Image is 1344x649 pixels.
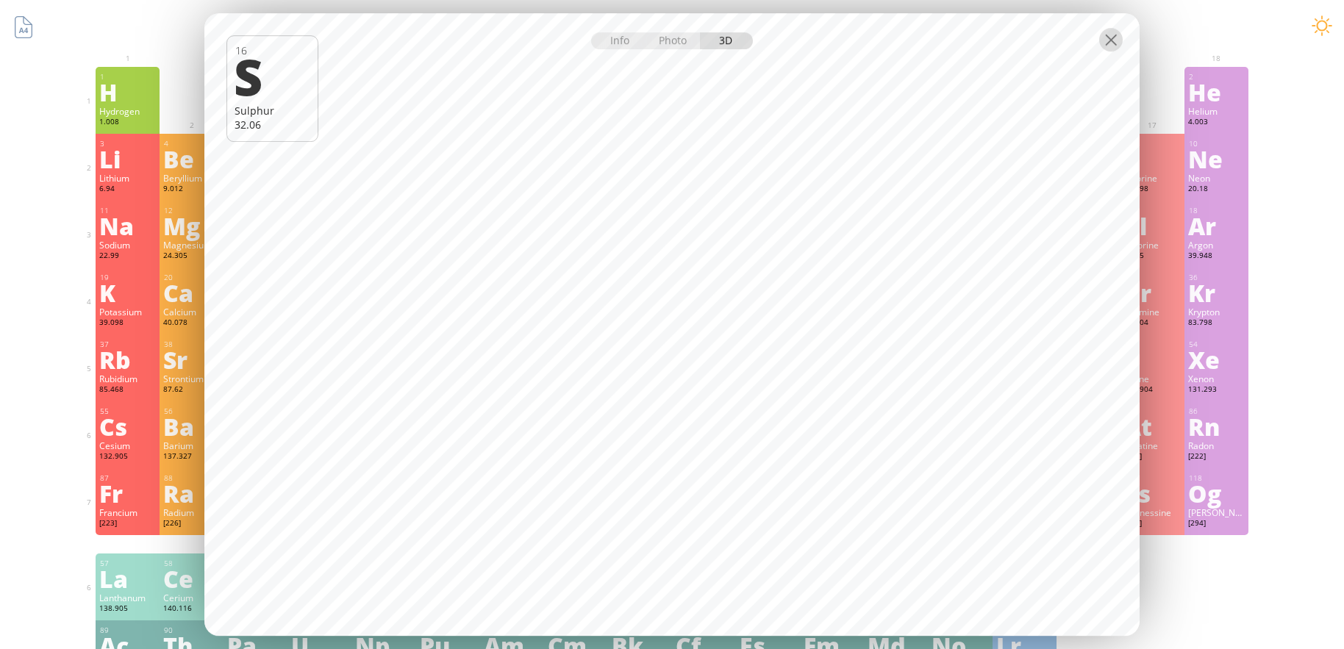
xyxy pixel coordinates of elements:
[1124,518,1181,530] div: [293]
[84,7,1260,37] h1: Talbica. Interactive chemistry
[1124,451,1181,463] div: [210]
[163,567,220,590] div: Ce
[163,440,220,451] div: Barium
[99,184,156,196] div: 6.94
[1124,147,1181,171] div: F
[100,473,156,483] div: 87
[100,625,156,635] div: 89
[1124,318,1181,329] div: 79.904
[99,384,156,396] div: 85.468
[1124,251,1181,262] div: 35.45
[99,172,156,184] div: Lithium
[1188,117,1245,129] div: 4.003
[163,415,220,438] div: Ba
[99,451,156,463] div: 132.905
[163,239,220,251] div: Magnesium
[100,273,156,282] div: 19
[1188,147,1245,171] div: Ne
[1188,184,1245,196] div: 20.18
[99,306,156,318] div: Potassium
[591,32,648,49] div: Info
[163,592,220,603] div: Cerium
[1124,172,1181,184] div: Fluorine
[164,406,220,416] div: 56
[163,373,220,384] div: Strontium
[1188,80,1245,104] div: He
[1125,139,1181,148] div: 9
[1124,184,1181,196] div: 18.998
[163,603,220,615] div: 140.116
[235,118,310,132] div: 32.06
[163,384,220,396] div: 87.62
[1188,451,1245,463] div: [222]
[1188,306,1245,318] div: Krypton
[1188,481,1245,505] div: Og
[99,415,156,438] div: Cs
[99,147,156,171] div: Li
[1124,384,1181,396] div: 126.904
[1125,473,1181,483] div: 117
[99,567,156,590] div: La
[163,518,220,530] div: [226]
[164,273,220,282] div: 20
[163,147,220,171] div: Be
[99,214,156,237] div: Na
[1188,348,1245,371] div: Xe
[164,139,220,148] div: 4
[1188,214,1245,237] div: Ar
[1124,481,1181,505] div: Ts
[100,406,156,416] div: 55
[1189,206,1245,215] div: 18
[1124,281,1181,304] div: Br
[163,306,220,318] div: Calcium
[1124,239,1181,251] div: Chlorine
[99,281,156,304] div: K
[1124,306,1181,318] div: Bromine
[164,206,220,215] div: 12
[1124,440,1181,451] div: Astatine
[100,340,156,349] div: 37
[1189,340,1245,349] div: 54
[99,251,156,262] div: 22.99
[99,518,156,530] div: [223]
[1189,473,1245,483] div: 118
[163,172,220,184] div: Beryllium
[99,318,156,329] div: 39.098
[99,440,156,451] div: Cesium
[1125,340,1181,349] div: 53
[1188,415,1245,438] div: Rn
[1188,239,1245,251] div: Argon
[1188,172,1245,184] div: Neon
[99,105,156,117] div: Hydrogen
[163,281,220,304] div: Ca
[1188,506,1245,518] div: [PERSON_NAME]
[1188,384,1245,396] div: 131.293
[1189,72,1245,82] div: 2
[163,506,220,518] div: Radium
[100,206,156,215] div: 11
[1189,406,1245,416] div: 86
[99,373,156,384] div: Rubidium
[99,481,156,505] div: Fr
[100,559,156,568] div: 57
[1188,373,1245,384] div: Xenon
[1188,251,1245,262] div: 39.948
[1125,406,1181,416] div: 85
[235,104,310,118] div: Sulphur
[1188,440,1245,451] div: Radon
[1188,105,1245,117] div: Helium
[99,80,156,104] div: H
[1125,273,1181,282] div: 35
[1124,348,1181,371] div: I
[163,214,220,237] div: Mg
[99,603,156,615] div: 138.905
[100,72,156,82] div: 1
[1124,506,1181,518] div: Tennessine
[163,184,220,196] div: 9.012
[164,473,220,483] div: 88
[164,625,220,635] div: 90
[1188,281,1245,304] div: Kr
[1188,318,1245,329] div: 83.798
[99,506,156,518] div: Francium
[164,340,220,349] div: 38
